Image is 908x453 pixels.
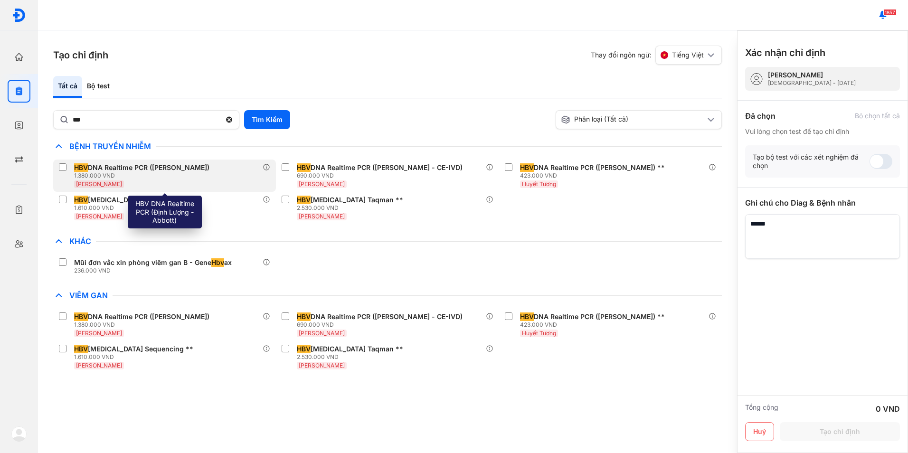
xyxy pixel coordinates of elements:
span: [PERSON_NAME] [299,180,345,188]
div: 1.610.000 VND [74,204,197,212]
div: [MEDICAL_DATA] Taqman ** [297,345,403,353]
span: HBV [520,163,534,172]
span: [PERSON_NAME] [299,362,345,369]
div: [DEMOGRAPHIC_DATA] - [DATE] [768,79,856,87]
span: HBV [74,163,88,172]
div: 690.000 VND [297,172,466,179]
div: DNA Realtime PCR ([PERSON_NAME]) [74,312,209,321]
span: HBV [520,312,534,321]
span: Huyết Tương [522,180,556,188]
span: HBV [297,196,311,204]
span: HBV [297,312,311,321]
div: Tạo bộ test với các xét nghiệm đã chọn [753,153,870,170]
button: Huỷ [745,422,774,441]
div: 2.530.000 VND [297,204,407,212]
span: HBV [74,312,88,321]
div: Ghi chú cho Diag & Bệnh nhân [745,197,900,208]
div: Tổng cộng [745,403,778,415]
div: [MEDICAL_DATA] Sequencing ** [74,196,193,204]
div: 2.530.000 VND [297,353,407,361]
span: Hbv [211,258,224,267]
div: DNA Realtime PCR ([PERSON_NAME]) ** [520,312,665,321]
div: Thay đổi ngôn ngữ: [591,46,722,65]
div: 1.610.000 VND [74,353,197,361]
span: HBV [74,196,88,204]
span: Tiếng Việt [672,51,704,59]
div: [MEDICAL_DATA] Taqman ** [297,196,403,204]
img: logo [12,8,26,22]
div: Đã chọn [745,110,776,122]
div: Bộ test [82,76,114,98]
div: DNA Realtime PCR ([PERSON_NAME] - CE-IVD) [297,163,463,172]
h3: Tạo chỉ định [53,48,108,62]
span: Bệnh Truyền Nhiễm [65,142,156,151]
div: 1.380.000 VND [74,172,213,179]
span: Khác [65,236,96,246]
div: 1.380.000 VND [74,321,213,329]
div: 0 VND [876,403,900,415]
span: HBV [297,163,311,172]
div: Phân loại (Tất cả) [561,115,705,124]
div: 236.000 VND [74,267,236,274]
div: Vui lòng chọn test để tạo chỉ định [745,127,900,136]
img: logo [11,426,27,442]
h3: Xác nhận chỉ định [745,46,825,59]
span: HBV [297,345,311,353]
span: HBV [74,345,88,353]
div: 423.000 VND [520,321,669,329]
span: [PERSON_NAME] [299,330,345,337]
div: 690.000 VND [297,321,466,329]
div: [PERSON_NAME] [768,71,856,79]
div: DNA Realtime PCR ([PERSON_NAME]) ** [520,163,665,172]
button: Tạo chỉ định [780,422,900,441]
span: 1857 [883,9,897,16]
span: [PERSON_NAME] [76,180,122,188]
div: DNA Realtime PCR ([PERSON_NAME] - CE-IVD) [297,312,463,321]
span: Huyết Tương [522,330,556,337]
span: Viêm Gan [65,291,113,300]
div: Mũi đơn vắc xin phòng viêm gan B - Gene ax [74,258,232,267]
span: [PERSON_NAME] [76,330,122,337]
span: [PERSON_NAME] [76,362,122,369]
div: [MEDICAL_DATA] Sequencing ** [74,345,193,353]
div: Tất cả [53,76,82,98]
button: Tìm Kiếm [244,110,290,129]
div: DNA Realtime PCR ([PERSON_NAME]) [74,163,209,172]
span: [PERSON_NAME] [299,213,345,220]
span: [PERSON_NAME] [76,213,122,220]
div: Bỏ chọn tất cả [855,112,900,120]
div: 423.000 VND [520,172,669,179]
